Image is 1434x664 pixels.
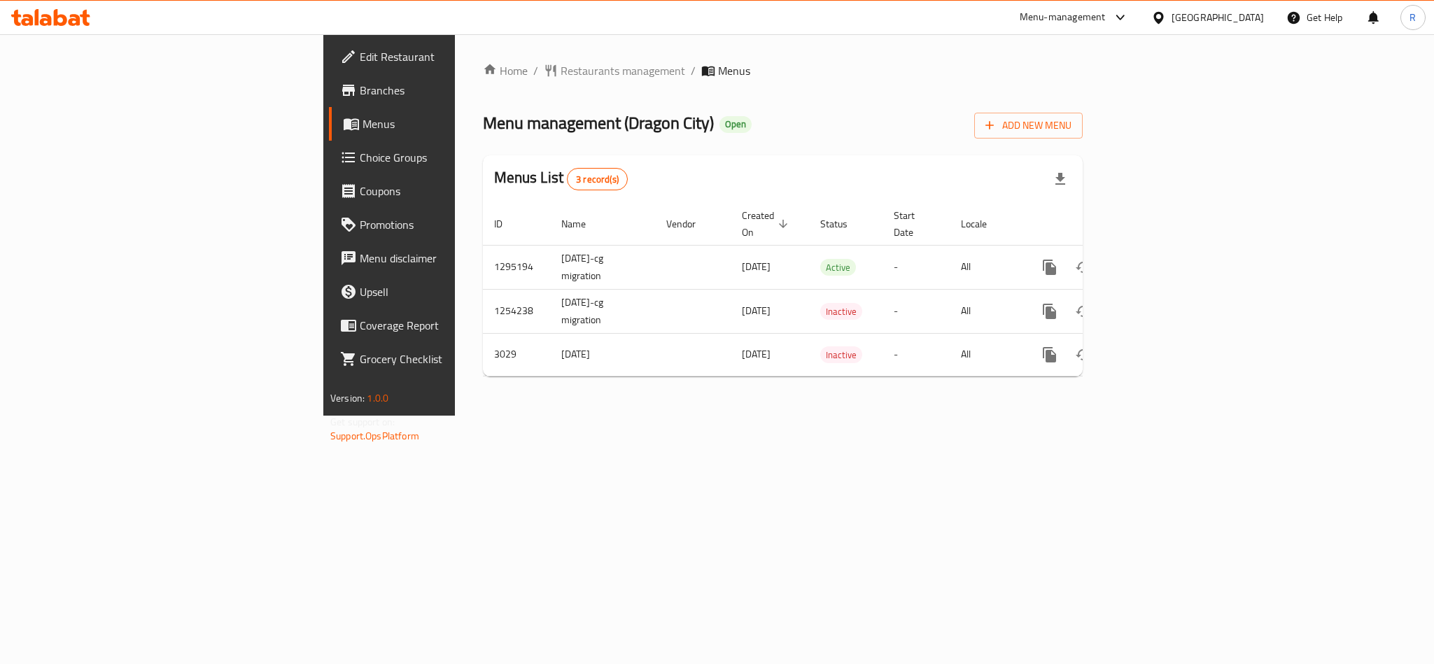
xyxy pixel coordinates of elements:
[666,216,714,232] span: Vendor
[1067,338,1100,372] button: Change Status
[894,207,933,241] span: Start Date
[544,62,685,79] a: Restaurants management
[561,62,685,79] span: Restaurants management
[329,73,563,107] a: Branches
[719,118,752,130] span: Open
[360,48,551,65] span: Edit Restaurant
[820,216,866,232] span: Status
[742,345,771,363] span: [DATE]
[329,141,563,174] a: Choice Groups
[883,289,950,333] td: -
[568,173,627,186] span: 3 record(s)
[883,333,950,376] td: -
[494,167,628,190] h2: Menus List
[950,333,1022,376] td: All
[883,245,950,289] td: -
[550,289,655,333] td: [DATE]-cg migration
[1033,250,1067,284] button: more
[360,351,551,367] span: Grocery Checklist
[820,259,856,276] div: Active
[1410,10,1416,25] span: R
[550,245,655,289] td: [DATE]-cg migration
[820,346,862,363] div: Inactive
[494,216,521,232] span: ID
[567,168,628,190] div: Total records count
[329,174,563,208] a: Coupons
[329,342,563,376] a: Grocery Checklist
[360,317,551,334] span: Coverage Report
[820,303,862,320] div: Inactive
[718,62,750,79] span: Menus
[483,203,1179,376] table: enhanced table
[330,413,395,431] span: Get support on:
[1020,9,1106,26] div: Menu-management
[550,333,655,376] td: [DATE]
[742,207,792,241] span: Created On
[330,389,365,407] span: Version:
[1043,162,1077,196] div: Export file
[1033,295,1067,328] button: more
[360,149,551,166] span: Choice Groups
[820,347,862,363] span: Inactive
[820,304,862,320] span: Inactive
[483,62,1083,79] nav: breadcrumb
[360,250,551,267] span: Menu disclaimer
[742,257,771,276] span: [DATE]
[360,82,551,99] span: Branches
[1033,338,1067,372] button: more
[360,283,551,300] span: Upsell
[367,389,388,407] span: 1.0.0
[691,62,696,79] li: /
[363,115,551,132] span: Menus
[974,113,1083,139] button: Add New Menu
[330,427,419,445] a: Support.OpsPlatform
[1067,295,1100,328] button: Change Status
[329,40,563,73] a: Edit Restaurant
[950,289,1022,333] td: All
[329,208,563,241] a: Promotions
[329,309,563,342] a: Coverage Report
[985,117,1071,134] span: Add New Menu
[329,107,563,141] a: Menus
[561,216,604,232] span: Name
[360,216,551,233] span: Promotions
[950,245,1022,289] td: All
[742,302,771,320] span: [DATE]
[483,107,714,139] span: Menu management ( Dragon City )
[719,116,752,133] div: Open
[329,275,563,309] a: Upsell
[1022,203,1179,246] th: Actions
[1172,10,1264,25] div: [GEOGRAPHIC_DATA]
[820,260,856,276] span: Active
[961,216,1005,232] span: Locale
[329,241,563,275] a: Menu disclaimer
[360,183,551,199] span: Coupons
